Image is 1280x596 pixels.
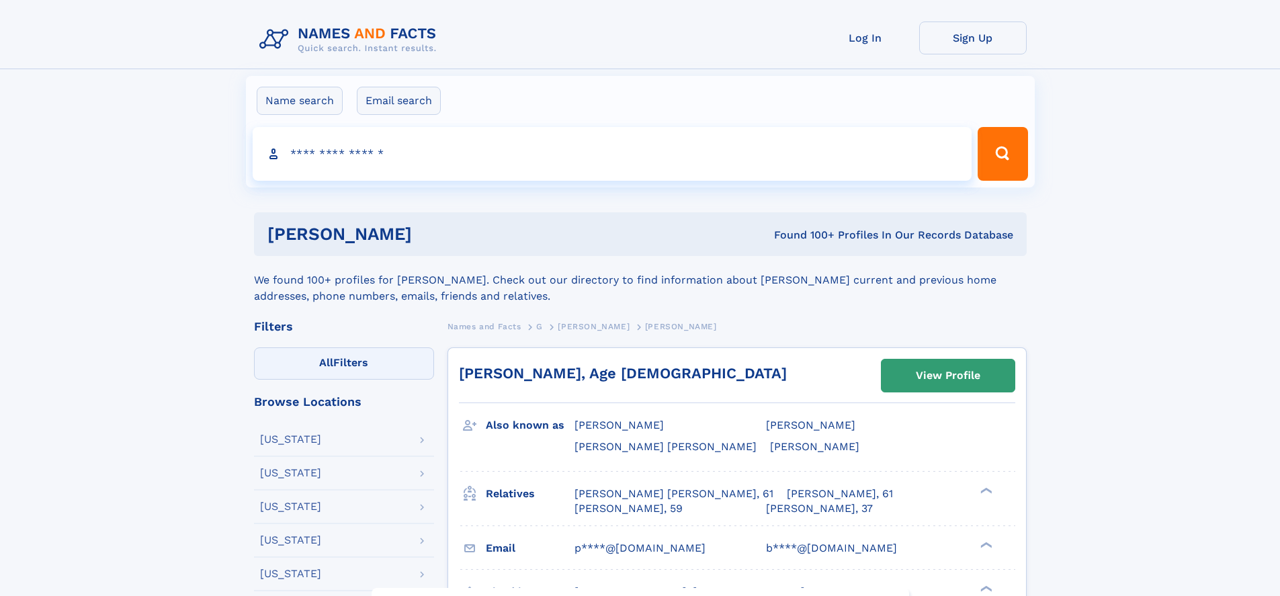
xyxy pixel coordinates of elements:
a: Log In [812,22,919,54]
div: [US_STATE] [260,434,321,445]
div: Browse Locations [254,396,434,408]
div: [US_STATE] [260,501,321,512]
h3: Also known as [486,414,574,437]
span: [PERSON_NAME] [PERSON_NAME] [574,440,757,453]
button: Search Button [978,127,1027,181]
span: [PERSON_NAME] [766,419,855,431]
div: View Profile [916,360,980,391]
img: Logo Names and Facts [254,22,447,58]
div: ❯ [977,584,993,593]
a: [PERSON_NAME] [558,318,630,335]
div: Filters [254,321,434,333]
div: Found 100+ Profiles In Our Records Database [593,228,1013,243]
div: [US_STATE] [260,468,321,478]
label: Filters [254,347,434,380]
label: Email search [357,87,441,115]
div: [US_STATE] [260,568,321,579]
a: G [536,318,543,335]
h3: Email [486,537,574,560]
div: We found 100+ profiles for [PERSON_NAME]. Check out our directory to find information about [PERS... [254,256,1027,304]
input: search input [253,127,972,181]
h3: Relatives [486,482,574,505]
a: [PERSON_NAME] [PERSON_NAME], 61 [574,486,773,501]
div: ❯ [977,540,993,549]
div: [US_STATE] [260,535,321,546]
span: [PERSON_NAME] [574,419,664,431]
a: [PERSON_NAME], Age [DEMOGRAPHIC_DATA] [459,365,787,382]
label: Name search [257,87,343,115]
span: G [536,322,543,331]
a: View Profile [882,359,1015,392]
span: [PERSON_NAME] [558,322,630,331]
span: All [319,356,333,369]
a: Names and Facts [447,318,521,335]
a: [PERSON_NAME], 59 [574,501,683,516]
a: [PERSON_NAME], 61 [787,486,893,501]
a: [PERSON_NAME], 37 [766,501,873,516]
a: Sign Up [919,22,1027,54]
span: [PERSON_NAME] [770,440,859,453]
div: ❯ [977,486,993,495]
h1: [PERSON_NAME] [267,226,593,243]
span: [PERSON_NAME] [645,322,717,331]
